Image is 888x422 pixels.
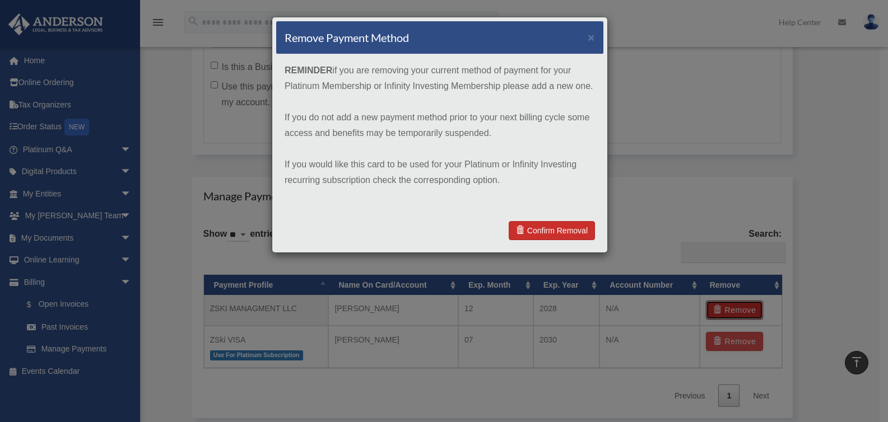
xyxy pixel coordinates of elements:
[285,157,595,188] p: If you would like this card to be used for your Platinum or Infinity Investing recurring subscrip...
[276,54,603,212] div: if you are removing your current method of payment for your Platinum Membership or Infinity Inves...
[285,65,332,75] strong: REMINDER
[588,31,595,43] button: ×
[509,221,595,240] a: Confirm Removal
[285,30,409,45] h4: Remove Payment Method
[285,110,595,141] p: If you do not add a new payment method prior to your next billing cycle some access and benefits ...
